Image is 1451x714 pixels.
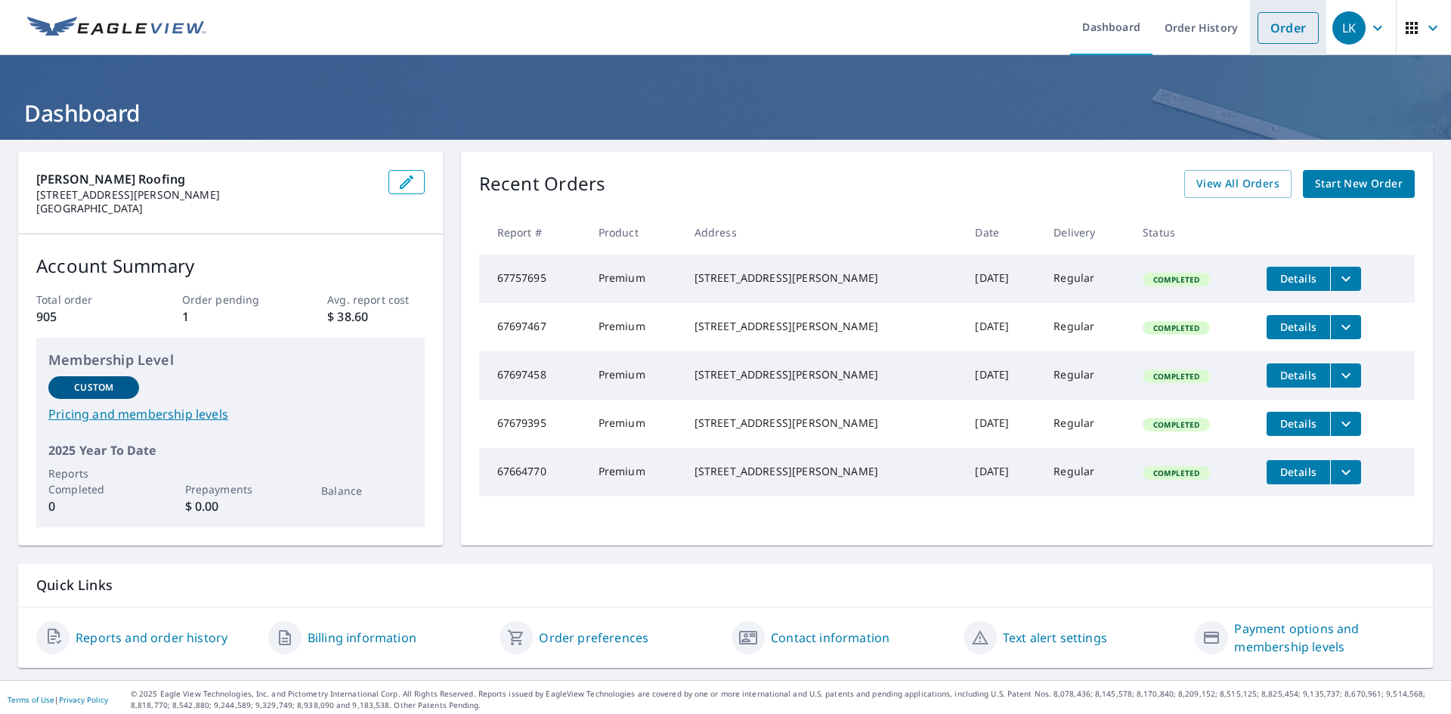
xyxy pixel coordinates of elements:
span: Completed [1144,323,1208,333]
button: detailsBtn-67679395 [1267,412,1330,436]
a: Order [1258,12,1319,44]
div: [STREET_ADDRESS][PERSON_NAME] [695,270,951,286]
p: [STREET_ADDRESS][PERSON_NAME] [36,188,376,202]
th: Date [963,210,1041,255]
td: Regular [1041,400,1131,448]
a: Start New Order [1303,170,1415,198]
td: 67697458 [479,351,586,400]
th: Delivery [1041,210,1131,255]
td: Premium [586,303,682,351]
p: $ 38.60 [327,308,424,326]
td: Regular [1041,448,1131,496]
p: $ 0.00 [185,497,276,515]
button: detailsBtn-67697467 [1267,315,1330,339]
p: 1 [182,308,279,326]
a: Terms of Use [8,694,54,705]
td: 67697467 [479,303,586,351]
td: [DATE] [963,303,1041,351]
span: Completed [1144,371,1208,382]
p: Avg. report cost [327,292,424,308]
p: [GEOGRAPHIC_DATA] [36,202,376,215]
a: Payment options and membership levels [1234,620,1415,656]
button: filesDropdownBtn-67697458 [1330,363,1361,388]
p: Reports Completed [48,465,139,497]
td: [DATE] [963,351,1041,400]
div: [STREET_ADDRESS][PERSON_NAME] [695,416,951,431]
p: | [8,695,108,704]
span: Details [1276,416,1321,431]
span: Details [1276,368,1321,382]
th: Address [682,210,964,255]
p: Balance [321,483,412,499]
div: LK [1332,11,1366,45]
p: © 2025 Eagle View Technologies, Inc. and Pictometry International Corp. All Rights Reserved. Repo... [131,688,1443,711]
p: Recent Orders [479,170,606,198]
img: EV Logo [27,17,206,39]
a: Privacy Policy [59,694,108,705]
a: Order preferences [539,629,648,647]
div: [STREET_ADDRESS][PERSON_NAME] [695,367,951,382]
td: Premium [586,255,682,303]
button: detailsBtn-67664770 [1267,460,1330,484]
p: 2025 Year To Date [48,441,413,459]
td: Premium [586,400,682,448]
span: Details [1276,271,1321,286]
th: Status [1131,210,1255,255]
p: Custom [74,381,113,394]
button: filesDropdownBtn-67757695 [1330,267,1361,291]
span: Details [1276,465,1321,479]
td: 67664770 [479,448,586,496]
td: Premium [586,448,682,496]
a: Billing information [308,629,416,647]
button: detailsBtn-67697458 [1267,363,1330,388]
a: Reports and order history [76,629,227,647]
h1: Dashboard [18,97,1433,128]
td: 67679395 [479,400,586,448]
p: Total order [36,292,133,308]
td: 67757695 [479,255,586,303]
td: Regular [1041,303,1131,351]
span: Completed [1144,274,1208,285]
div: [STREET_ADDRESS][PERSON_NAME] [695,319,951,334]
span: Completed [1144,419,1208,430]
p: Account Summary [36,252,425,280]
p: Order pending [182,292,279,308]
span: Details [1276,320,1321,334]
p: Membership Level [48,350,413,370]
p: Quick Links [36,576,1415,595]
th: Product [586,210,682,255]
button: filesDropdownBtn-67664770 [1330,460,1361,484]
span: Completed [1144,468,1208,478]
button: filesDropdownBtn-67679395 [1330,412,1361,436]
a: View All Orders [1184,170,1292,198]
p: [PERSON_NAME] Roofing [36,170,376,188]
th: Report # [479,210,586,255]
td: Regular [1041,351,1131,400]
span: Start New Order [1315,175,1403,193]
td: [DATE] [963,448,1041,496]
td: Regular [1041,255,1131,303]
a: Contact information [771,629,889,647]
p: 0 [48,497,139,515]
td: [DATE] [963,255,1041,303]
td: Premium [586,351,682,400]
span: View All Orders [1196,175,1279,193]
a: Pricing and membership levels [48,405,413,423]
button: filesDropdownBtn-67697467 [1330,315,1361,339]
p: Prepayments [185,481,276,497]
p: 905 [36,308,133,326]
a: Text alert settings [1003,629,1107,647]
button: detailsBtn-67757695 [1267,267,1330,291]
div: [STREET_ADDRESS][PERSON_NAME] [695,464,951,479]
td: [DATE] [963,400,1041,448]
